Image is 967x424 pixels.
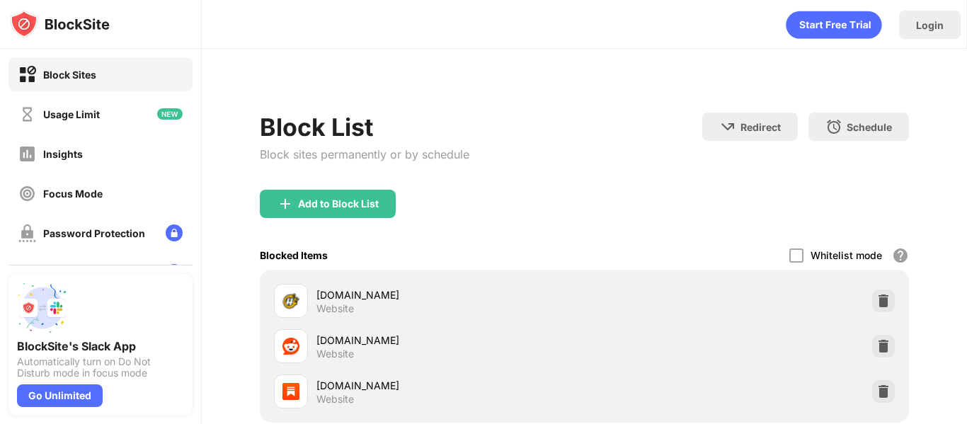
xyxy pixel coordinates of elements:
[18,264,36,282] img: customize-block-page-off.svg
[260,113,469,142] div: Block List
[18,145,36,163] img: insights-off.svg
[260,249,328,261] div: Blocked Items
[282,383,299,400] img: favicons
[316,333,585,348] div: [DOMAIN_NAME]
[316,348,354,360] div: Website
[43,69,96,81] div: Block Sites
[811,249,882,261] div: Whitelist mode
[166,264,183,281] img: lock-menu.svg
[18,105,36,123] img: time-usage-off.svg
[786,11,882,39] div: animation
[916,19,944,31] div: Login
[316,302,354,315] div: Website
[43,108,100,120] div: Usage Limit
[166,224,183,241] img: lock-menu.svg
[18,66,36,84] img: block-on.svg
[740,121,781,133] div: Redirect
[298,198,379,210] div: Add to Block List
[260,147,469,161] div: Block sites permanently or by schedule
[17,282,68,333] img: push-slack.svg
[10,10,110,38] img: logo-blocksite.svg
[316,393,354,406] div: Website
[43,227,145,239] div: Password Protection
[17,356,184,379] div: Automatically turn on Do Not Disturb mode in focus mode
[43,148,83,160] div: Insights
[316,378,585,393] div: [DOMAIN_NAME]
[316,287,585,302] div: [DOMAIN_NAME]
[43,188,103,200] div: Focus Mode
[157,108,183,120] img: new-icon.svg
[282,292,299,309] img: favicons
[260,88,909,96] iframe: Banner
[18,224,36,242] img: password-protection-off.svg
[17,339,184,353] div: BlockSite's Slack App
[17,384,103,407] div: Go Unlimited
[18,185,36,202] img: focus-off.svg
[847,121,892,133] div: Schedule
[282,338,299,355] img: favicons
